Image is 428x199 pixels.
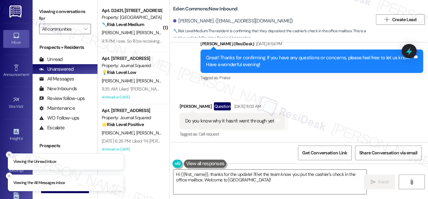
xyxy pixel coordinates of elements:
[185,118,274,124] div: Do you know why it hasn't went through yet
[33,142,97,149] div: Prospects
[39,7,91,24] label: Viewing conversations for
[173,18,293,24] div: [PERSON_NAME]. ([EMAIL_ADDRESS][DOMAIN_NAME])
[6,151,12,158] button: Close toast
[219,75,230,80] span: Praise
[102,14,162,21] div: Property: [GEOGRAPHIC_DATA]
[42,24,81,34] input: All communities
[173,28,373,42] span: : The resident is confirming that they deposited the cashier's check in the office mailbox. This ...
[102,138,258,144] div: [DATE] 6:26 PM: Liked “Hi [PERSON_NAME] and [PERSON_NAME]! Starting [DATE]…”
[39,66,74,73] div: Unanswered
[102,55,162,62] div: Apt. [STREET_ADDRESS]
[102,78,136,84] span: [PERSON_NAME]
[364,175,395,189] button: Send
[384,17,389,22] i: 
[254,40,282,47] div: [DATE] 6:54 PM
[173,170,366,194] textarea: Hi {{first_name}}, thanks for the update! I'll let the team know you put the cashier's check in t...
[101,145,163,153] div: Archived on [DATE]
[39,105,75,112] div: Maintenance
[173,6,237,12] b: Eden Commons: New Inbound
[298,146,351,160] button: Get Conversation Link
[102,114,162,121] div: Property: Journal Squared
[102,7,162,14] div: Apt. D2431, [STREET_ADDRESS][PERSON_NAME]
[102,107,162,114] div: Apt. [STREET_ADDRESS]
[3,158,29,176] a: Buildings
[33,44,97,51] div: Prospects + Residents
[3,94,29,112] a: Site Visit •
[200,40,423,50] div: [PERSON_NAME] (ResiDesk)
[378,178,388,185] span: Send
[102,62,162,69] div: Property: Journal Squared
[180,102,285,113] div: [PERSON_NAME]
[371,179,376,185] i: 
[136,30,169,36] span: [PERSON_NAME]
[199,131,219,137] span: Call request
[39,85,77,92] div: New Inbounds
[359,149,417,156] span: Share Conversation via email
[200,73,423,82] div: Tagged as:
[376,14,425,25] button: Create Lead
[102,130,136,136] span: [PERSON_NAME]
[39,56,63,63] div: Unread
[29,71,30,76] span: •
[101,93,163,101] div: Archived on [DATE]
[102,121,144,127] strong: 🌟 Risk Level: Positive
[409,179,414,185] i: 
[180,129,285,139] div: Tagged as:
[3,30,29,48] a: Inbox
[102,30,136,36] span: [PERSON_NAME]
[39,115,79,121] div: WO Follow-ups
[13,180,65,186] p: Viewing the All Messages inbox
[9,6,23,18] img: ResiDesk Logo
[214,102,231,110] div: Question
[136,78,171,84] span: [PERSON_NAME]
[302,149,347,156] span: Get Conversation Link
[6,173,12,179] button: Close toast
[102,69,136,75] strong: 💡 Risk Level: Low
[232,103,261,110] div: [DATE] 11:03 AM
[355,146,421,160] button: Share Conversation via email
[102,21,144,27] strong: 🔧 Risk Level: Medium
[39,95,85,102] div: Review follow-ups
[206,54,413,68] div: Great! Thanks for confirming. If you have any questions or concerns, please feel free to let us k...
[102,38,316,44] div: 4:11 PM: I see. So I'll be receiving credits in October when he moves in towards my rent that mon...
[39,124,65,131] div: Escalate
[84,26,87,32] i: 
[23,103,24,108] span: •
[3,126,29,144] a: Insights •
[136,130,169,136] span: [PERSON_NAME]
[13,159,56,164] p: Viewing the Unread inbox
[392,16,416,23] span: Create Lead
[39,76,74,82] div: All Messages
[173,28,208,34] strong: 🔧 Risk Level: Medium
